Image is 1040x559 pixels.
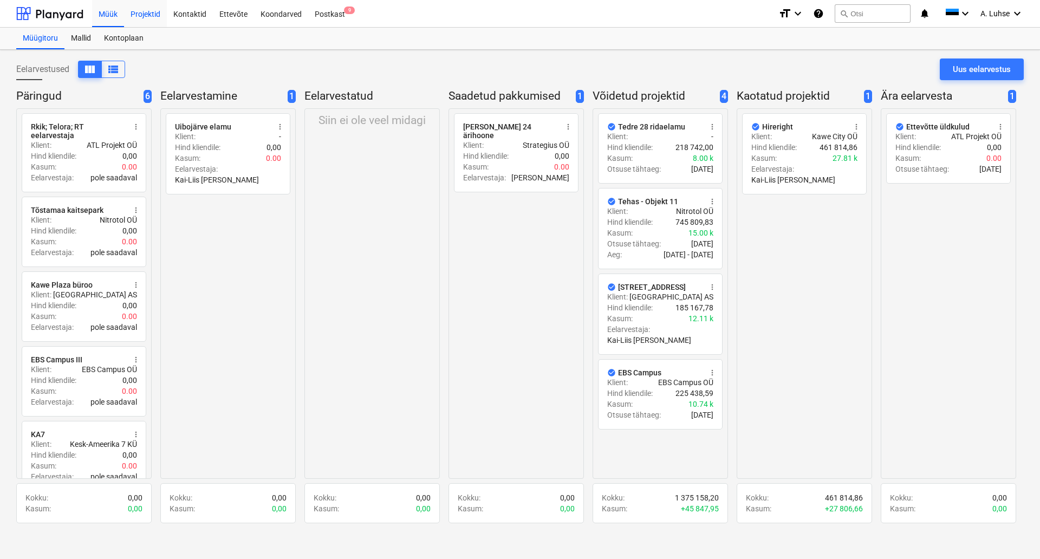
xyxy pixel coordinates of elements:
[90,247,137,258] p: pole saadaval
[314,492,336,503] p: Kokku :
[986,153,1002,164] p: 0.00
[618,283,686,291] div: [STREET_ADDRESS]
[980,9,1010,18] span: A. Luhse
[607,164,661,174] p: Otsuse tähtaeg :
[711,131,713,142] p: -
[986,507,1040,559] iframe: Chat Widget
[31,281,93,289] div: Kawe Plaza büroo
[31,311,56,322] p: Kasum :
[31,460,56,471] p: Kasum :
[607,249,622,260] p: Aeg :
[852,122,861,131] span: more_vert
[31,355,82,364] div: EBS Campus III
[16,89,139,104] p: Päringud
[996,122,1005,131] span: more_vert
[448,89,571,104] p: Saadetud pakkumised
[751,153,777,164] p: Kasum :
[416,492,431,503] p: 0,00
[602,503,627,514] p: Kasum :
[560,492,575,503] p: 0,00
[778,7,791,20] i: format_size
[791,7,804,20] i: keyboard_arrow_down
[31,386,56,396] p: Kasum :
[737,89,860,104] p: Kaotatud projektid
[31,206,103,214] div: Tõstamaa kaitsepark
[607,122,616,131] span: Märgi kui tegemata
[708,368,717,377] span: more_vert
[304,89,435,104] p: Eelarvestatud
[825,503,863,514] p: + 27 806,66
[864,90,872,103] span: 1
[83,63,96,76] span: Kuva veergudena
[175,164,218,174] p: Eelarvestaja :
[122,375,137,386] p: 0,00
[31,439,51,450] p: Klient :
[463,140,484,151] p: Klient :
[314,503,339,514] p: Kasum :
[762,122,793,131] div: Hireright
[511,172,569,183] p: [PERSON_NAME]
[751,142,797,153] p: Hind kliendile :
[607,227,633,238] p: Kasum :
[607,377,628,388] p: Klient :
[607,409,661,420] p: Otsuse tähtaeg :
[607,238,661,249] p: Otsuse tähtaeg :
[31,247,74,258] p: Eelarvestaja :
[31,471,74,482] p: Eelarvestaja :
[31,375,76,386] p: Hind kliendile :
[90,172,137,183] p: pole saadaval
[31,450,76,460] p: Hind kliendile :
[31,161,56,172] p: Kasum :
[170,503,195,514] p: Kasum :
[812,131,857,142] p: Kawe City OÜ
[688,399,713,409] p: 10.74 k
[919,7,930,20] i: notifications
[122,151,137,161] p: 0,00
[881,89,1004,104] p: Ära eelarvesta
[175,142,220,153] p: Hind kliendile :
[122,300,137,311] p: 0,00
[835,4,911,23] button: Otsi
[31,236,56,247] p: Kasum :
[87,140,137,151] p: ATL Projekt OÜ
[691,409,713,420] p: [DATE]
[688,313,713,324] p: 12.11 k
[266,142,281,153] p: 0,00
[607,283,616,291] span: Märgi kui tegemata
[122,386,137,396] p: 0.00
[132,355,140,364] span: more_vert
[607,302,653,313] p: Hind kliendile :
[132,430,140,439] span: more_vert
[618,122,685,131] div: Tedre 28 ridaelamu
[31,300,76,311] p: Hind kliendile :
[560,503,575,514] p: 0,00
[463,172,506,183] p: Eelarvestaja :
[555,151,569,161] p: 0,00
[675,217,713,227] p: 745 809,83
[720,90,728,103] span: 4
[693,153,713,164] p: 8.00 k
[122,460,137,471] p: 0.00
[97,28,150,49] div: Kontoplaan
[708,197,717,206] span: more_vert
[175,131,196,142] p: Klient :
[31,172,74,183] p: Eelarvestaja :
[607,291,628,302] p: Klient :
[751,174,835,185] p: Kai-Liis [PERSON_NAME]
[676,206,713,217] p: Nitrotol OÜ
[175,122,231,131] div: Uibojärve elamu
[992,503,1007,514] p: 0,00
[607,313,633,324] p: Kasum :
[90,471,137,482] p: pole saadaval
[122,311,137,322] p: 0.00
[90,396,137,407] p: pole saadaval
[607,142,653,153] p: Hind kliendile :
[416,503,431,514] p: 0,00
[170,492,192,503] p: Kokku :
[629,291,713,302] p: [GEOGRAPHIC_DATA] AS
[664,249,713,260] p: [DATE] - [DATE]
[890,503,915,514] p: Kasum :
[746,503,771,514] p: Kasum :
[31,122,125,140] div: Rkik; Telora; RT eelarvestaja
[953,62,1011,76] div: Uus eelarvestus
